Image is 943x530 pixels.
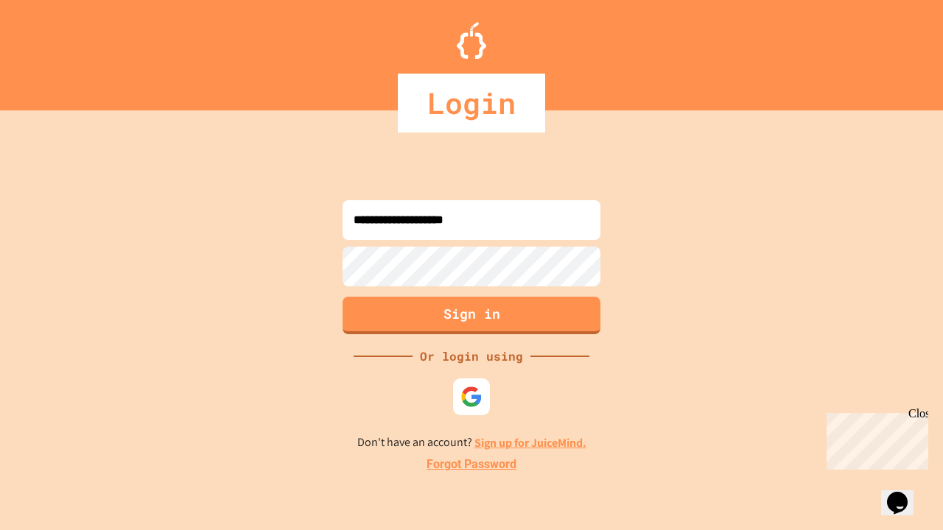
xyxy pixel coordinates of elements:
div: Login [398,74,545,132]
button: Sign in [343,297,600,334]
a: Sign up for JuiceMind. [474,435,586,451]
div: Chat with us now!Close [6,6,102,93]
div: Or login using [413,347,530,365]
p: Don't have an account? [357,434,586,452]
iframe: chat widget [881,471,928,515]
a: Forgot Password [427,456,516,473]
iframe: chat widget [821,407,928,470]
img: google-icon.svg [460,386,483,408]
img: Logo.svg [457,22,486,59]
